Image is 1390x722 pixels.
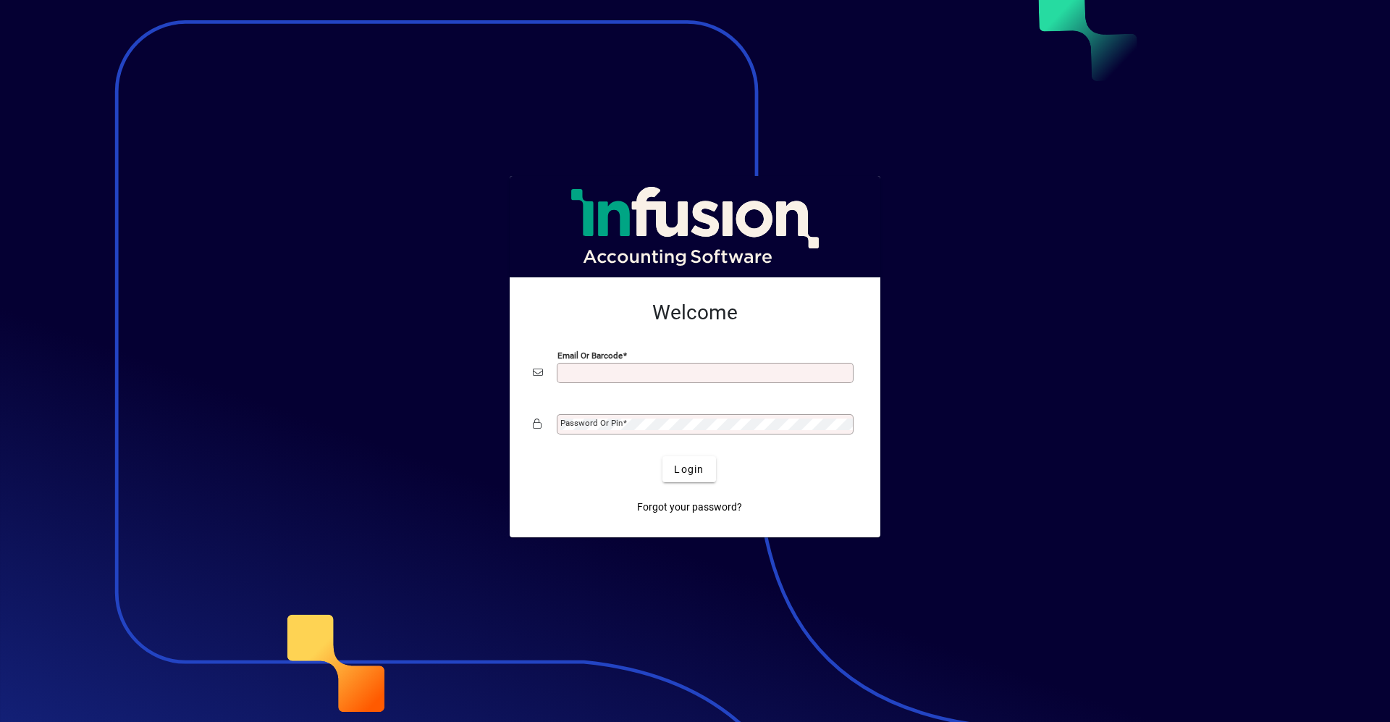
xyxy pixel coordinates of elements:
[637,500,742,515] span: Forgot your password?
[533,301,857,325] h2: Welcome
[631,494,748,520] a: Forgot your password?
[560,418,623,428] mat-label: Password or Pin
[662,456,715,482] button: Login
[557,350,623,361] mat-label: Email or Barcode
[674,462,704,477] span: Login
